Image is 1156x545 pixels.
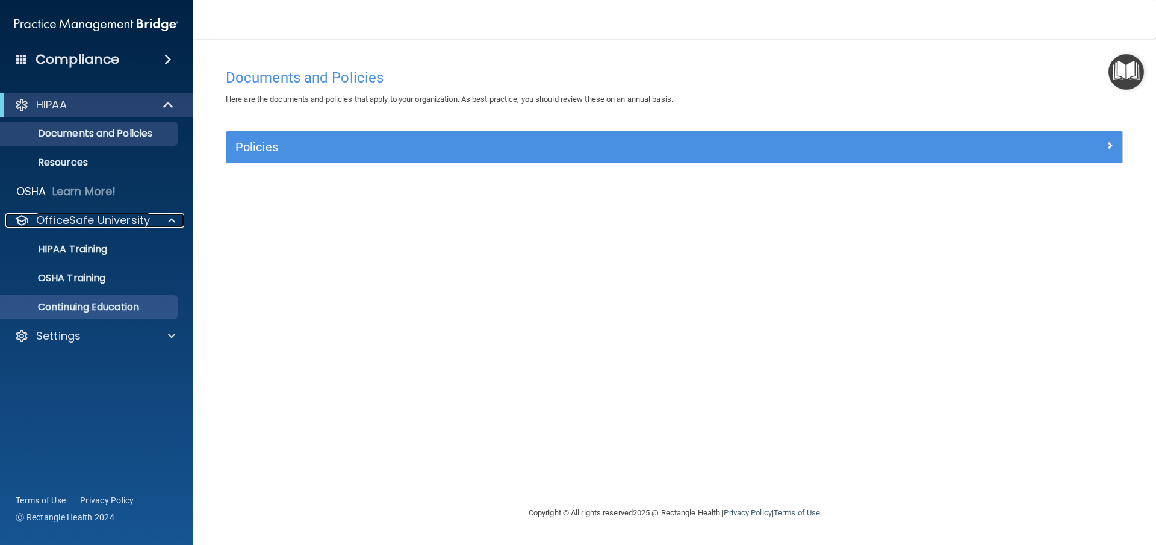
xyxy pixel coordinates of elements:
[36,98,67,112] p: HIPAA
[455,494,894,532] div: Copyright © All rights reserved 2025 @ Rectangle Health | |
[16,511,114,523] span: Ⓒ Rectangle Health 2024
[14,13,178,37] img: PMB logo
[16,494,66,506] a: Terms of Use
[36,51,119,68] h4: Compliance
[226,70,1123,86] h4: Documents and Policies
[14,98,175,112] a: HIPAA
[8,301,172,313] p: Continuing Education
[226,95,673,104] span: Here are the documents and policies that apply to your organization. As best practice, you should...
[8,243,107,255] p: HIPAA Training
[8,157,172,169] p: Resources
[235,137,1113,157] a: Policies
[80,494,134,506] a: Privacy Policy
[52,184,116,199] p: Learn More!
[14,329,175,343] a: Settings
[235,140,889,154] h5: Policies
[8,272,105,284] p: OSHA Training
[1108,54,1144,90] button: Open Resource Center
[16,184,46,199] p: OSHA
[36,329,81,343] p: Settings
[774,508,820,517] a: Terms of Use
[724,508,771,517] a: Privacy Policy
[36,213,150,228] p: OfficeSafe University
[14,213,175,228] a: OfficeSafe University
[8,128,172,140] p: Documents and Policies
